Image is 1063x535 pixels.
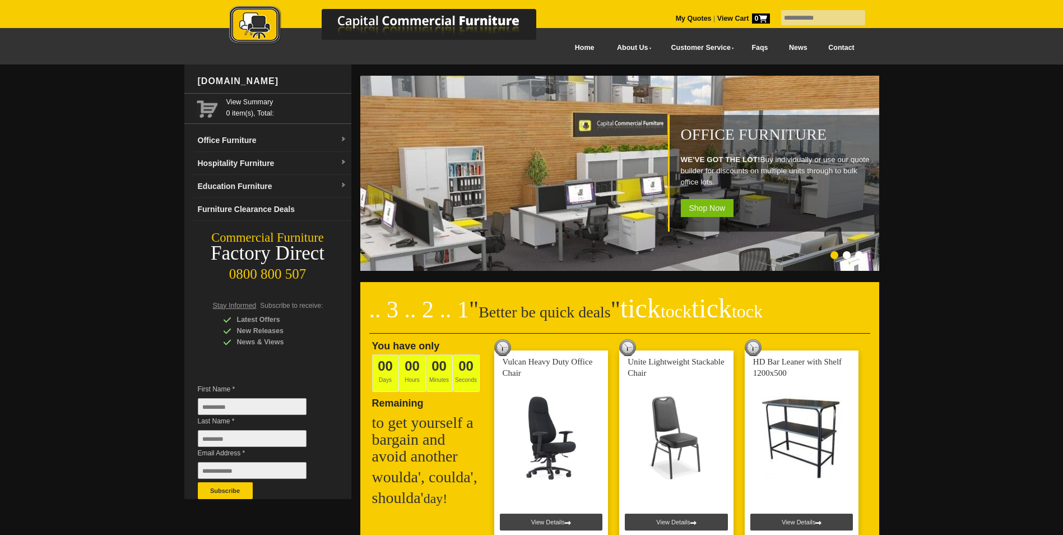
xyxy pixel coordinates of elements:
span: Email Address * [198,448,323,459]
span: Seconds [453,354,480,392]
strong: WE'VE GOT THE LOT! [681,155,760,164]
span: .. 3 .. 2 .. 1 [369,297,470,322]
a: My Quotes [676,15,712,22]
span: 00 [378,358,393,373]
a: View Summary [226,96,347,108]
span: " [611,297,763,322]
span: Minutes [426,354,453,392]
img: Capital Commercial Furniture Logo [198,6,591,47]
span: 00 [458,358,474,373]
span: Stay Informed [213,302,257,310]
img: tick tock deal clock [494,339,511,356]
span: You have only [372,340,440,352]
span: tock [661,301,691,321]
a: Education Furnituredropdown [193,175,351,198]
h2: woulda', coulda', [372,469,484,486]
a: Hospitality Furnituredropdown [193,152,351,175]
a: Office Furniture WE'VE GOT THE LOT!Buy individually or use our quote builder for discounts on mul... [360,265,881,273]
a: News [778,35,818,61]
span: Last Name * [198,416,323,427]
span: 00 [431,358,447,373]
span: Remaining [372,393,424,409]
span: 0 item(s), Total: [226,96,347,117]
img: Office Furniture [360,76,881,271]
a: About Us [605,35,658,61]
input: Last Name * [198,430,307,447]
span: Subscribe to receive: [260,302,323,310]
input: First Name * [198,398,307,415]
h2: to get yourself a bargain and avoid another [372,414,484,465]
span: 0 [752,13,770,24]
div: 0800 800 507 [184,261,351,282]
img: tick tock deal clock [619,339,636,356]
span: Shop Now [681,199,734,217]
a: View Cart0 [715,15,769,22]
a: Furniture Clearance Deals [193,198,351,221]
h1: Office Furniture [681,126,874,143]
li: Page dot 3 [855,251,863,259]
h2: Better be quick deals [369,300,870,334]
div: News & Views [223,336,329,348]
strong: View Cart [717,15,770,22]
input: Email Address * [198,462,307,479]
a: Faqs [741,35,779,61]
li: Page dot 2 [843,251,851,259]
h2: shoulda' [372,490,484,507]
span: 00 [405,358,420,373]
div: Latest Offers [223,314,329,325]
div: [DOMAIN_NAME] [193,64,351,98]
img: dropdown [340,159,347,166]
img: dropdown [340,182,347,189]
button: Subscribe [198,482,253,499]
div: New Releases [223,325,329,336]
li: Page dot 1 [830,251,838,259]
img: tick tock deal clock [745,339,762,356]
div: Factory Direct [184,246,351,261]
img: dropdown [340,136,347,143]
a: Capital Commercial Furniture Logo [198,6,591,50]
span: First Name * [198,384,323,395]
a: Customer Service [658,35,741,61]
span: tock [732,301,763,321]
span: Days [372,354,399,392]
span: tick tick [620,293,763,323]
span: Hours [399,354,426,392]
p: Buy individually or use our quote builder for discounts on multiple units through to bulk office ... [681,154,874,188]
span: " [469,297,479,322]
div: Commercial Furniture [184,230,351,246]
a: Office Furnituredropdown [193,129,351,152]
span: day! [424,491,448,506]
a: Contact [818,35,865,61]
